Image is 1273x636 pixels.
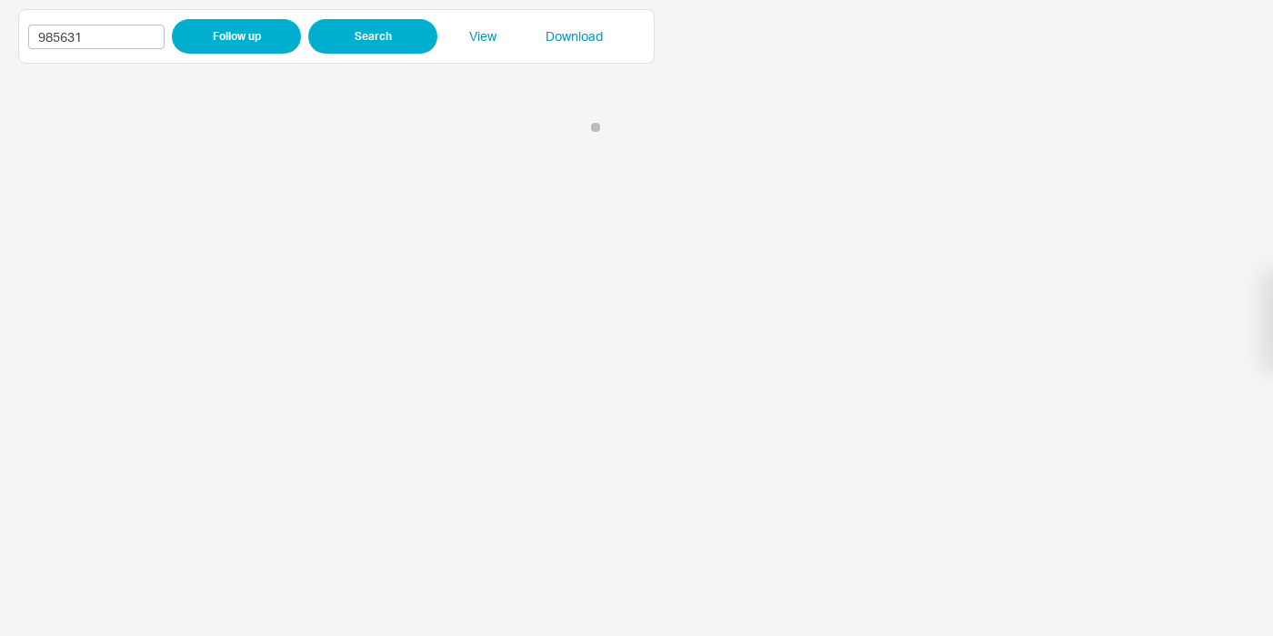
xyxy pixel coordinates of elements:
button: Search [308,19,437,54]
a: View [437,27,528,45]
span: Search [355,25,392,47]
input: Enter PO Number [28,25,165,49]
button: Follow up [172,19,301,54]
iframe: PO Follow up [18,141,1255,636]
a: Download [528,27,619,45]
span: Follow up [213,25,261,47]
